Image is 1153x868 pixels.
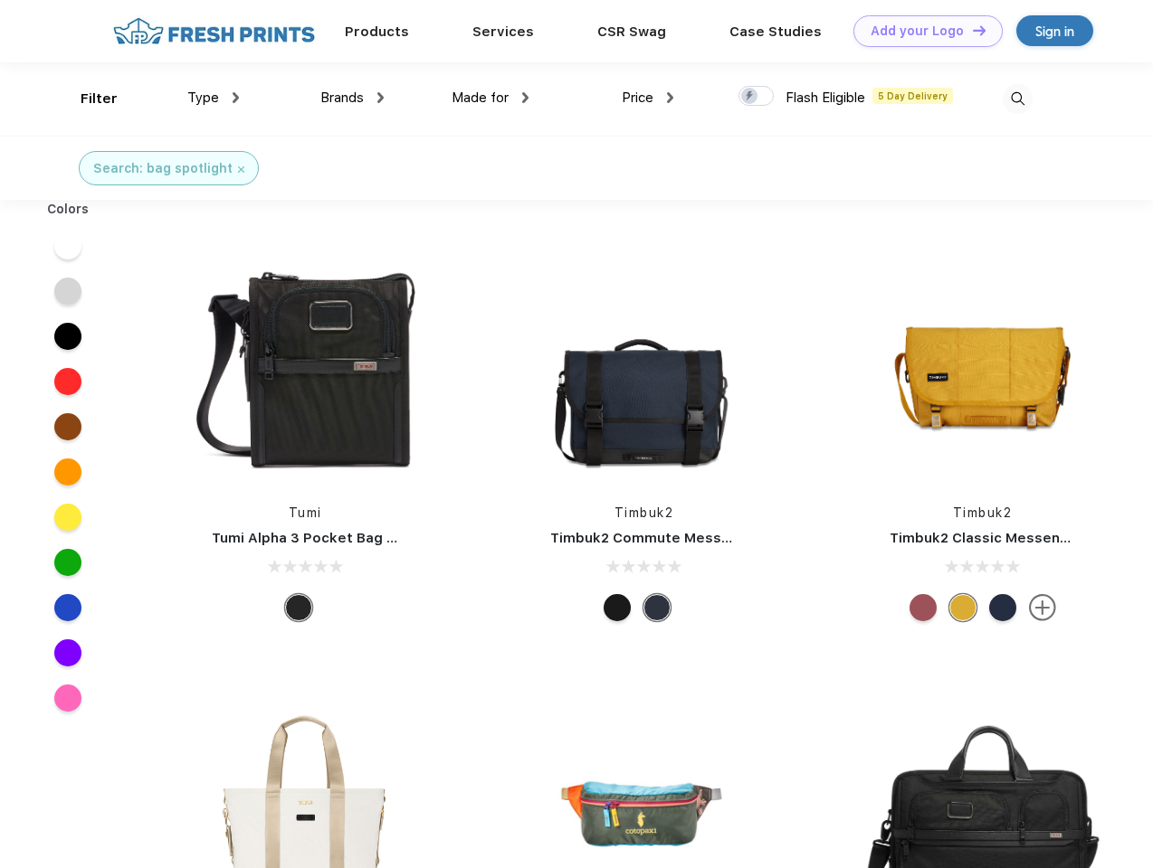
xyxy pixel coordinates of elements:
[108,15,320,47] img: fo%20logo%202.webp
[667,92,673,103] img: dropdown.png
[643,594,671,621] div: Eco Nautical
[949,594,977,621] div: Eco Amber
[33,200,103,219] div: Colors
[622,90,653,106] span: Price
[522,92,529,103] img: dropdown.png
[1016,15,1093,46] a: Sign in
[604,594,631,621] div: Eco Black
[973,25,986,35] img: DT
[910,594,937,621] div: Eco Collegiate Red
[615,505,674,520] a: Timbuk2
[320,90,364,106] span: Brands
[989,594,1016,621] div: Eco Nautical
[377,92,384,103] img: dropdown.png
[890,530,1114,546] a: Timbuk2 Classic Messenger Bag
[81,89,118,109] div: Filter
[285,594,312,621] div: Black
[185,245,425,486] img: func=resize&h=266
[93,159,233,178] div: Search: bag spotlight
[1035,21,1074,42] div: Sign in
[1029,594,1056,621] img: more.svg
[871,24,964,39] div: Add your Logo
[345,24,409,40] a: Products
[212,530,424,546] a: Tumi Alpha 3 Pocket Bag Small
[1003,84,1033,114] img: desktop_search.svg
[953,505,1013,520] a: Timbuk2
[872,88,953,104] span: 5 Day Delivery
[786,90,865,106] span: Flash Eligible
[550,530,793,546] a: Timbuk2 Commute Messenger Bag
[523,245,764,486] img: func=resize&h=266
[233,92,239,103] img: dropdown.png
[238,166,244,173] img: filter_cancel.svg
[862,245,1103,486] img: func=resize&h=266
[187,90,219,106] span: Type
[289,505,322,520] a: Tumi
[452,90,509,106] span: Made for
